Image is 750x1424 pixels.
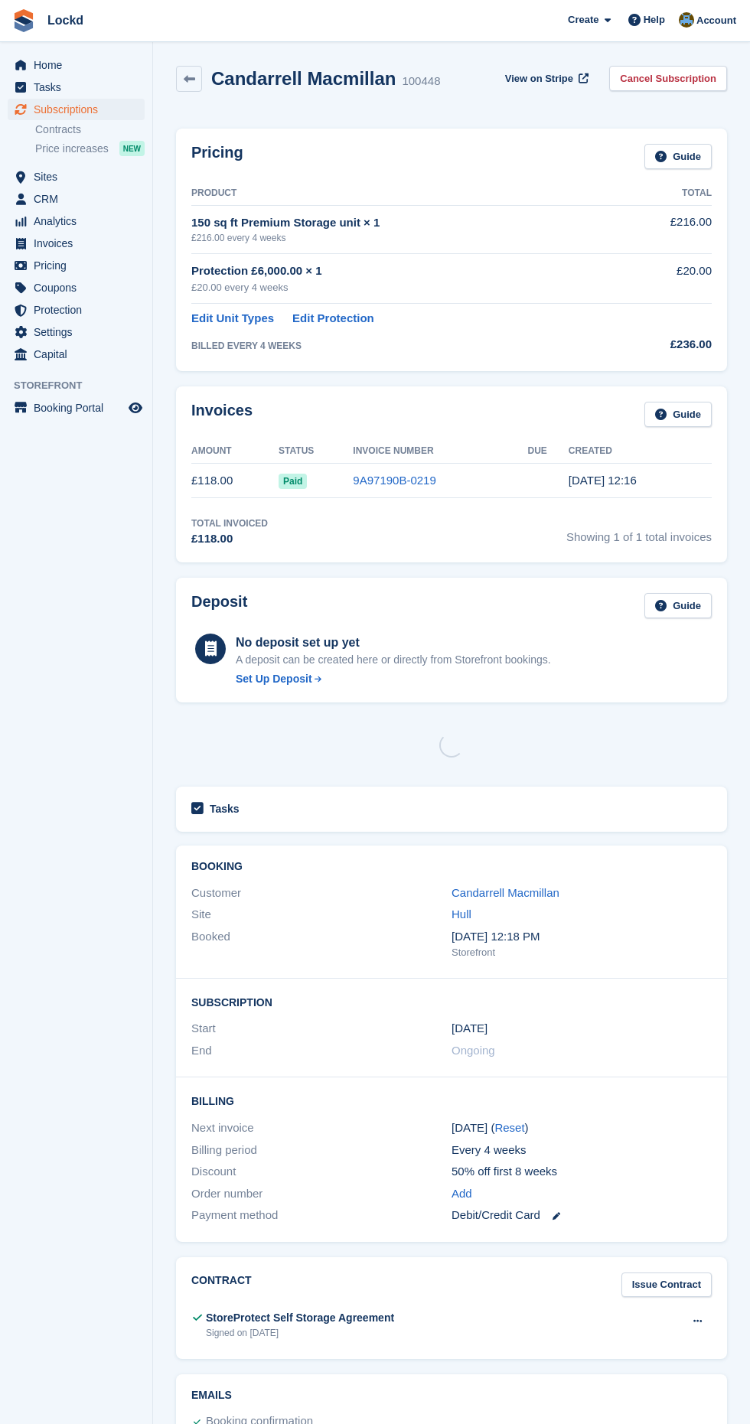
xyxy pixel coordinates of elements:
div: Payment method [191,1207,452,1224]
a: Preview store [126,399,145,417]
h2: Pricing [191,144,243,169]
div: Customer [191,885,452,902]
div: Discount [191,1163,452,1181]
div: Signed on [DATE] [206,1326,394,1340]
span: Account [696,13,736,28]
h2: Deposit [191,593,247,618]
h2: Contract [191,1272,252,1298]
span: Settings [34,321,126,343]
div: £118.00 [191,530,268,548]
span: Tasks [34,77,126,98]
div: 150 sq ft Premium Storage unit × 1 [191,214,618,232]
h2: Invoices [191,402,253,427]
img: Paul Budding [679,12,694,28]
a: Edit Protection [292,310,374,327]
div: £216.00 every 4 weeks [191,231,618,245]
div: [DATE] ( ) [452,1119,712,1137]
div: StoreProtect Self Storage Agreement [206,1310,394,1326]
a: menu [8,321,145,343]
span: Create [568,12,598,28]
h2: Tasks [210,802,240,816]
a: menu [8,277,145,298]
th: Invoice Number [353,439,527,464]
a: Issue Contract [621,1272,712,1298]
th: Product [191,181,618,206]
div: End [191,1042,452,1060]
span: Invoices [34,233,126,254]
td: £118.00 [191,464,279,498]
span: Subscriptions [34,99,126,120]
time: 2025-08-07 23:00:00 UTC [452,1020,487,1038]
div: £20.00 every 4 weeks [191,280,618,295]
span: Home [34,54,126,76]
a: menu [8,344,145,365]
a: Hull [452,908,471,921]
div: [DATE] 12:18 PM [452,928,712,946]
a: menu [8,166,145,187]
a: Set Up Deposit [236,671,551,687]
p: A deposit can be created here or directly from Storefront bookings. [236,652,551,668]
th: Status [279,439,353,464]
td: £216.00 [618,205,712,253]
a: Edit Unit Types [191,310,274,327]
a: Guide [644,593,712,618]
a: Guide [644,402,712,427]
span: Capital [34,344,126,365]
a: menu [8,77,145,98]
span: Sites [34,166,126,187]
h2: Candarrell Macmillan [211,68,396,89]
th: Created [569,439,712,464]
span: Storefront [14,378,152,393]
a: Candarrell Macmillan [452,886,559,899]
div: Site [191,906,452,924]
div: Billing period [191,1142,452,1159]
th: Due [528,439,569,464]
div: BILLED EVERY 4 WEEKS [191,339,618,353]
div: 50% off first 8 weeks [452,1163,712,1181]
div: Storefront [452,945,712,960]
div: Order number [191,1185,452,1203]
div: 100448 [402,73,440,90]
a: menu [8,397,145,419]
a: menu [8,188,145,210]
td: £20.00 [618,254,712,304]
a: Contracts [35,122,145,137]
a: menu [8,299,145,321]
div: Set Up Deposit [236,671,312,687]
a: 9A97190B-0219 [353,474,435,487]
a: View on Stripe [499,66,592,91]
h2: Subscription [191,994,712,1009]
span: Showing 1 of 1 total invoices [566,516,712,548]
img: stora-icon-8386f47178a22dfd0bd8f6a31ec36ba5ce8667c1dd55bd0f319d3a0aa187defe.svg [12,9,35,32]
th: Total [618,181,712,206]
h2: Billing [191,1093,712,1108]
div: Every 4 weeks [452,1142,712,1159]
div: Start [191,1020,452,1038]
span: Pricing [34,255,126,276]
div: Total Invoiced [191,516,268,530]
span: Protection [34,299,126,321]
a: Reset [494,1121,524,1134]
span: Paid [279,474,307,489]
a: Add [452,1185,472,1203]
a: Price increases NEW [35,140,145,157]
span: Price increases [35,142,109,156]
a: menu [8,210,145,232]
a: menu [8,255,145,276]
span: Help [644,12,665,28]
span: Coupons [34,277,126,298]
div: NEW [119,141,145,156]
span: CRM [34,188,126,210]
span: View on Stripe [505,71,573,86]
a: Guide [644,144,712,169]
span: Ongoing [452,1044,495,1057]
span: Booking Portal [34,397,126,419]
h2: Booking [191,861,712,873]
div: Booked [191,928,452,960]
span: Analytics [34,210,126,232]
div: No deposit set up yet [236,634,551,652]
div: Protection £6,000.00 × 1 [191,262,618,280]
a: Cancel Subscription [609,66,727,91]
div: Next invoice [191,1119,452,1137]
h2: Emails [191,1390,712,1402]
